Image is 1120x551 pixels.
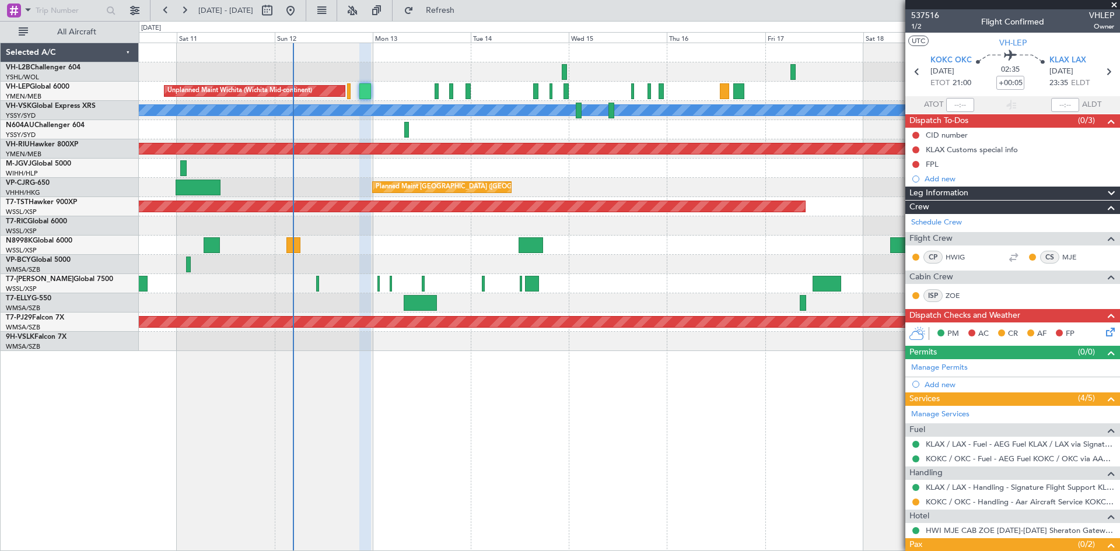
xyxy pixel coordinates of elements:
[6,334,66,341] a: 9H-VSLKFalcon 7X
[926,145,1018,155] div: KLAX Customs special info
[6,342,40,351] a: WMSA/SZB
[953,78,971,89] span: 21:00
[909,271,953,284] span: Cabin Crew
[6,334,34,341] span: 9H-VSLK
[6,218,67,225] a: T7-RICGlobal 6000
[6,227,37,236] a: WSSL/XSP
[909,114,968,128] span: Dispatch To-Dos
[6,257,31,264] span: VP-BCY
[667,32,765,43] div: Thu 16
[1089,22,1114,31] span: Owner
[1049,55,1086,66] span: KLAX LAX
[923,289,943,302] div: ISP
[6,314,32,321] span: T7-PJ29
[6,304,40,313] a: WMSA/SZB
[911,409,970,420] a: Manage Services
[6,64,80,71] a: VH-L2BChallenger 604
[6,246,37,255] a: WSSL/XSP
[6,237,72,244] a: N8998KGlobal 6000
[6,276,113,283] a: T7-[PERSON_NAME]Global 7500
[6,285,37,293] a: WSSL/XSP
[471,32,569,43] div: Tue 14
[1082,99,1101,111] span: ALDT
[6,257,71,264] a: VP-BCYGlobal 5000
[6,295,32,302] span: T7-ELLY
[275,32,373,43] div: Sun 12
[1078,392,1095,404] span: (4/5)
[911,9,939,22] span: 537516
[924,99,943,111] span: ATOT
[376,178,570,196] div: Planned Maint [GEOGRAPHIC_DATA] ([GEOGRAPHIC_DATA] Intl)
[6,188,40,197] a: VHHH/HKG
[925,174,1114,184] div: Add new
[6,83,69,90] a: VH-LEPGlobal 6000
[6,276,73,283] span: T7-[PERSON_NAME]
[198,5,253,16] span: [DATE] - [DATE]
[909,232,953,245] span: Flight Crew
[1001,64,1020,76] span: 02:35
[1049,78,1068,89] span: 23:35
[141,23,161,33] div: [DATE]
[1037,328,1046,340] span: AF
[6,160,71,167] a: M-JGVJGlobal 5000
[6,103,96,110] a: VH-VSKGlobal Express XRS
[6,141,78,148] a: VH-RIUHawker 800XP
[999,37,1027,49] span: VH-LEP
[1071,78,1090,89] span: ELDT
[911,217,962,229] a: Schedule Crew
[1078,346,1095,358] span: (0/0)
[373,32,471,43] div: Mon 13
[6,208,37,216] a: WSSL/XSP
[930,78,950,89] span: ETOT
[6,73,39,82] a: YSHL/WOL
[6,103,32,110] span: VH-VSK
[909,510,929,523] span: Hotel
[6,314,64,321] a: T7-PJ29Falcon 7X
[909,392,940,406] span: Services
[909,346,937,359] span: Permits
[6,218,27,225] span: T7-RIC
[946,290,972,301] a: ZOE
[13,23,127,41] button: All Aircraft
[981,16,1044,28] div: Flight Confirmed
[6,160,32,167] span: M-JGVJ
[926,130,968,140] div: CID number
[6,180,30,187] span: VP-CJR
[765,32,863,43] div: Fri 17
[909,187,968,200] span: Leg Information
[863,32,961,43] div: Sat 18
[908,36,929,46] button: UTC
[6,111,36,120] a: YSSY/SYD
[909,466,943,480] span: Handling
[1078,538,1095,550] span: (0/2)
[6,122,85,129] a: N604AUChallenger 604
[416,6,465,15] span: Refresh
[6,295,51,302] a: T7-ELLYG-550
[926,525,1114,535] a: HWI MJE CAB ZOE [DATE]-[DATE] Sheraton Gateway LAX
[6,265,40,274] a: WMSA/SZB
[6,169,38,178] a: WIHH/HLP
[926,497,1114,507] a: KOKC / OKC - Handling - Aar Aircraft Service KOKC / OKC
[926,454,1114,464] a: KOKC / OKC - Fuel - AEG Fuel KOKC / OKC via AAR (EJ Asia Only)
[926,159,939,169] div: FPL
[1089,9,1114,22] span: VHLEP
[911,362,968,374] a: Manage Permits
[6,199,29,206] span: T7-TST
[167,82,312,100] div: Unplanned Maint Wichita (Wichita Mid-continent)
[6,64,30,71] span: VH-L2B
[978,328,989,340] span: AC
[6,150,41,159] a: YMEN/MEB
[36,2,103,19] input: Trip Number
[6,323,40,332] a: WMSA/SZB
[6,131,36,139] a: YSSY/SYD
[6,141,30,148] span: VH-RIU
[946,252,972,262] a: HWIG
[6,92,41,101] a: YMEN/MEB
[398,1,468,20] button: Refresh
[911,22,939,31] span: 1/2
[926,482,1114,492] a: KLAX / LAX - Handling - Signature Flight Support KLAX / LAX
[6,199,77,206] a: T7-TSTHawker 900XP
[930,66,954,78] span: [DATE]
[1008,328,1018,340] span: CR
[177,32,275,43] div: Sat 11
